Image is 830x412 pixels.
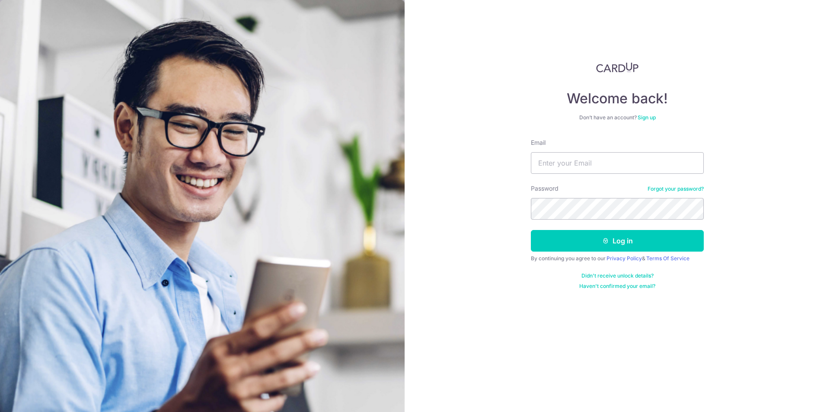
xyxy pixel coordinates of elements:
label: Email [531,138,546,147]
div: By continuing you agree to our & [531,255,704,262]
a: Sign up [638,114,656,121]
img: CardUp Logo [596,62,638,73]
a: Haven't confirmed your email? [579,283,655,290]
a: Privacy Policy [607,255,642,262]
label: Password [531,184,559,193]
a: Didn't receive unlock details? [581,272,654,279]
div: Don’t have an account? [531,114,704,121]
button: Log in [531,230,704,252]
a: Forgot your password? [648,185,704,192]
h4: Welcome back! [531,90,704,107]
input: Enter your Email [531,152,704,174]
a: Terms Of Service [646,255,690,262]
